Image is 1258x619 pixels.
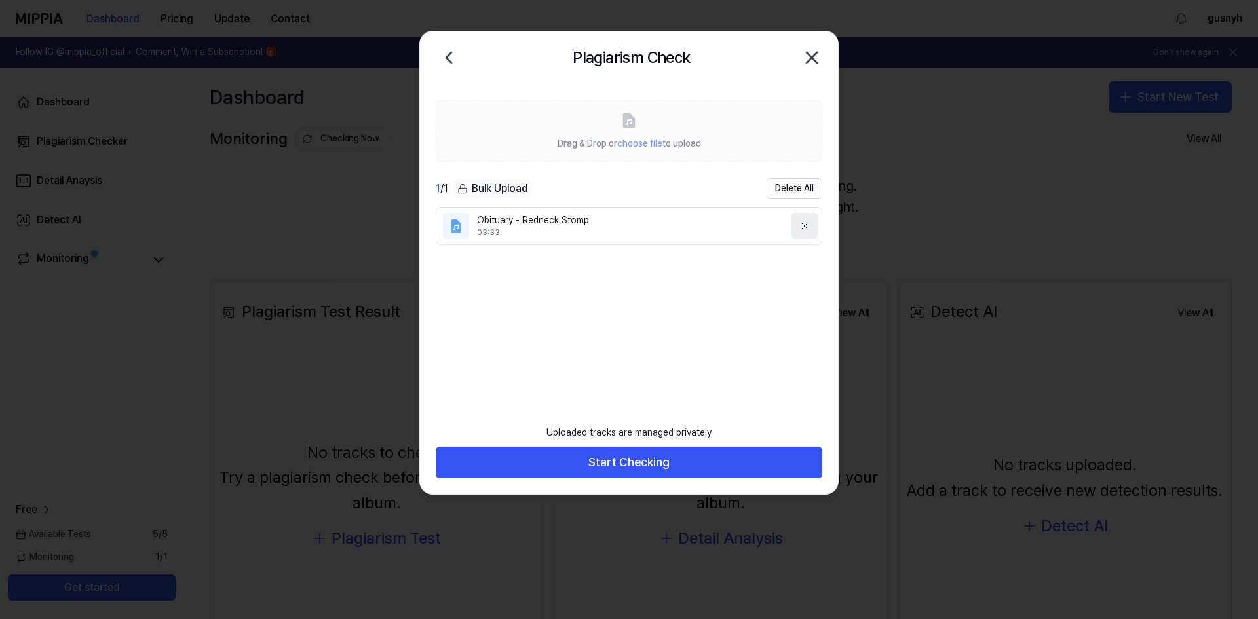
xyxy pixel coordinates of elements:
div: 03:33 [477,227,784,238]
h2: Plagiarism Check [573,45,690,70]
button: Bulk Upload [453,179,532,198]
div: / 1 [436,181,448,197]
div: Bulk Upload [453,179,532,198]
button: Delete All [767,178,822,199]
span: choose file [617,138,662,149]
span: Drag & Drop or to upload [558,138,701,149]
button: Start Checking [436,447,822,478]
span: 1 [436,182,440,195]
div: Obituary - Redneck Stomp [477,214,784,227]
div: Uploaded tracks are managed privately [539,419,719,447]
